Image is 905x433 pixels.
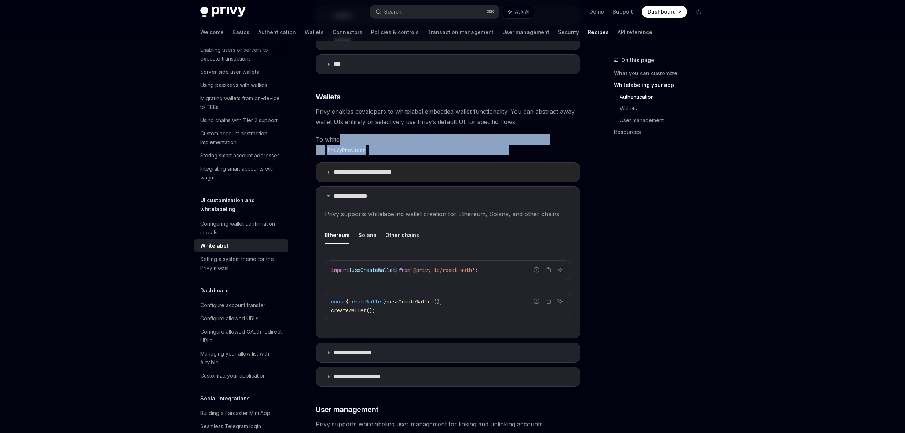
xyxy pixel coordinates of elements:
[200,151,280,160] div: Storing smart account addresses
[693,6,705,18] button: Toggle dark mode
[200,46,284,63] div: Enabling users or servers to execute transactions
[370,5,499,18] button: Search...⌘K
[515,8,530,15] span: Ask AI
[200,129,284,147] div: Custom account abstraction implementation
[200,327,284,345] div: Configure allowed OAuth redirect URLs
[194,162,288,184] a: Integrating smart accounts with wagmi
[200,255,284,272] div: Setting a system theme for the Privy modal
[434,298,443,305] span: ();
[194,252,288,274] a: Setting a system theme for the Privy modal
[331,307,366,314] span: createWallet
[194,79,288,92] a: Using passkeys with wallets
[331,267,349,273] span: import
[194,43,288,65] a: Enabling users or servers to execute transactions
[487,9,494,15] span: ⌘ K
[543,296,553,306] button: Copy the contents from the code block
[620,103,711,114] a: Wallets
[502,23,549,41] a: User management
[358,226,377,244] button: Solana
[200,23,224,41] a: Welcome
[325,226,349,244] button: Ethereum
[366,307,375,314] span: ();
[200,68,259,76] div: Server-side user wallets
[613,8,633,15] a: Support
[331,298,346,305] span: const
[200,422,261,431] div: Seamless Telegram login
[194,65,288,79] a: Server-side user wallets
[200,349,284,367] div: Managing your allow list with Airtable
[532,296,541,306] button: Report incorrect code
[316,106,580,127] span: Privy enables developers to whitelabel embedded wallet functionality. You can abstract away walle...
[200,286,229,295] h5: Dashboard
[621,56,654,65] span: On this page
[410,267,475,273] span: '@privy-io/react-auth'
[620,91,711,103] a: Authentication
[194,217,288,239] a: Configuring wallet confirmation modals
[618,23,652,41] a: API reference
[316,134,580,155] span: To whitelabel embedded wallets, you can configure this globally across your app in the config, or...
[194,299,288,312] a: Configure account transfer
[390,298,434,305] span: useCreateWallet
[384,7,405,16] div: Search...
[349,267,352,273] span: {
[200,394,250,403] h5: Social integrations
[558,23,579,41] a: Security
[194,127,288,149] a: Custom account abstraction implementation
[200,241,228,250] div: Whitelabel
[385,226,419,244] button: Other chains
[614,126,711,138] a: Resources
[200,196,288,214] h5: UI customization and whitelabeling
[316,419,580,429] span: Privy supports whitelabeling user management for linking and unlinking accounts.
[200,314,259,323] div: Configure allowed URLs
[349,298,384,305] span: createWallet
[258,23,296,41] a: Authentication
[346,298,349,305] span: {
[555,265,565,274] button: Ask AI
[555,296,565,306] button: Ask AI
[194,114,288,127] a: Using chains with Tier 2 support
[200,301,265,310] div: Configure account transfer
[399,267,410,273] span: from
[614,79,711,91] a: Whitelabeling your app
[371,23,419,41] a: Policies & controls
[200,164,284,182] div: Integrating smart accounts with wagmi
[396,267,399,273] span: }
[387,298,390,305] span: =
[428,23,494,41] a: Transaction management
[200,371,266,380] div: Customize your application
[194,312,288,325] a: Configure allowed URLs
[200,219,284,237] div: Configuring wallet confirmation modals
[589,8,604,15] a: Demo
[642,6,687,18] a: Dashboard
[200,116,278,125] div: Using chains with Tier 2 support
[502,5,535,18] button: Ask AI
[325,209,571,219] span: Privy supports whitelabeling wallet creation for Ethereum, Solana, and other chains.
[620,114,711,126] a: User management
[352,267,396,273] span: useCreateWallet
[316,186,580,338] details: **** **** *****Privy supports whitelabeling wallet creation for Ethereum, Solana, and other chain...
[232,23,249,41] a: Basics
[194,407,288,420] a: Building a Farcaster Mini App
[194,420,288,433] a: Seamless Telegram login
[384,298,387,305] span: }
[532,265,541,274] button: Report incorrect code
[200,7,246,17] img: dark logo
[648,8,676,15] span: Dashboard
[194,347,288,369] a: Managing your allow list with Airtable
[614,68,711,79] a: What you can customize
[194,325,288,347] a: Configure allowed OAuth redirect URLs
[200,94,284,112] div: Migrating wallets from on-device to TEEs
[333,23,362,41] a: Connectors
[194,149,288,162] a: Storing smart account addresses
[194,369,288,382] a: Customize your application
[475,267,478,273] span: ;
[325,146,369,154] code: PrivyProvider
[200,409,270,418] div: Building a Farcaster Mini App
[200,81,267,90] div: Using passkeys with wallets
[588,23,609,41] a: Recipes
[305,23,324,41] a: Wallets
[194,92,288,114] a: Migrating wallets from on-device to TEEs
[194,239,288,252] a: Whitelabel
[316,92,341,102] span: Wallets
[316,404,378,415] span: User management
